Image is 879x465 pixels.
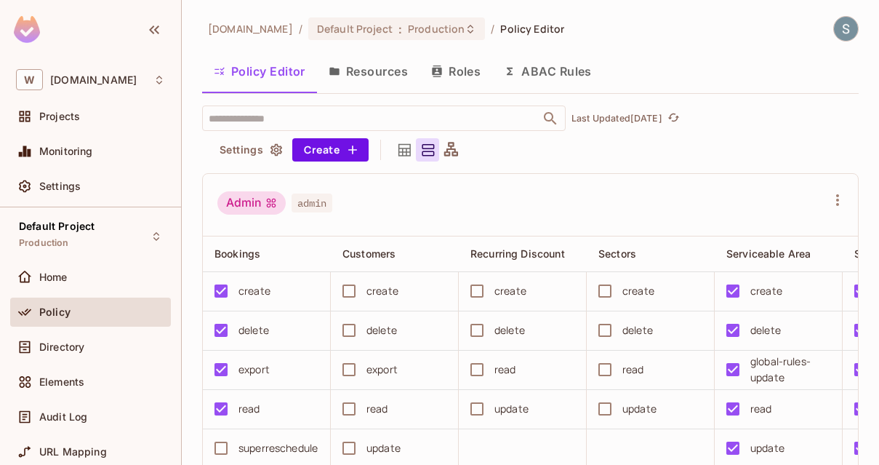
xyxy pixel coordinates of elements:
div: read [238,401,260,417]
button: Create [292,138,369,162]
span: Recurring Discount [470,247,565,260]
div: read [494,362,516,378]
span: admin [292,194,332,212]
div: read [750,401,772,417]
div: global-rules-update [750,354,830,386]
span: Audit Log [39,411,87,423]
span: refresh [667,111,680,126]
div: create [750,283,782,299]
span: Directory [39,341,84,353]
button: Policy Editor [202,53,317,90]
img: SReyMgAAAABJRU5ErkJggg== [14,16,40,43]
span: Bookings [214,247,260,260]
button: refresh [665,110,683,127]
div: delete [494,322,525,338]
span: Projects [39,111,80,122]
span: Sectors [598,247,636,260]
button: Roles [420,53,492,90]
span: Elements [39,376,84,388]
div: Admin [217,191,286,215]
span: Customers [342,247,396,260]
span: Default Project [19,220,95,232]
span: : [398,23,403,35]
div: delete [622,322,653,338]
button: Open [540,108,561,129]
span: Workspace: withpronto.com [50,74,137,86]
span: Serviceable Area [726,247,811,260]
span: Policy Editor [500,22,564,36]
div: superreschedule [238,440,318,456]
span: Settings [39,180,81,192]
span: W [16,69,43,90]
div: export [238,362,270,378]
span: Click to refresh data [662,110,683,127]
div: delete [366,322,397,338]
li: / [299,22,302,36]
div: read [622,362,644,378]
div: create [494,283,526,299]
button: Resources [317,53,420,90]
div: update [622,401,657,417]
div: create [622,283,654,299]
span: Home [39,271,68,283]
button: Settings [214,138,286,162]
div: export [366,362,398,378]
span: Monitoring [39,146,93,157]
div: delete [750,322,781,338]
span: the active workspace [208,22,293,36]
span: Default Project [317,22,393,36]
span: Policy [39,306,71,318]
div: read [366,401,388,417]
div: update [366,440,401,456]
div: create [366,283,398,299]
span: Production [19,237,69,249]
span: Production [408,22,465,36]
div: update [494,401,529,417]
li: / [491,22,494,36]
button: ABAC Rules [492,53,603,90]
div: update [750,440,784,456]
span: URL Mapping [39,446,107,458]
div: delete [238,322,269,338]
p: Last Updated [DATE] [571,113,662,124]
div: create [238,283,270,299]
img: Shekhar Tyagi [834,17,858,41]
